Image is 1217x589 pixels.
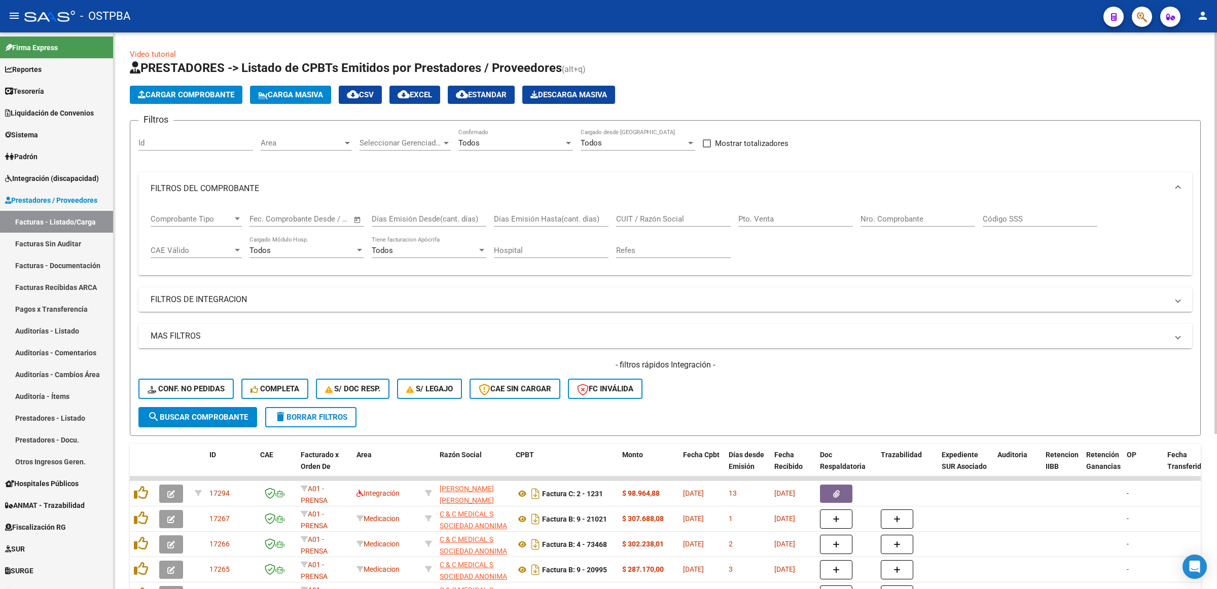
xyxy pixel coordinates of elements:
button: CAE SIN CARGAR [470,379,560,399]
datatable-header-cell: Auditoria [993,444,1042,489]
mat-icon: cloud_download [398,88,410,100]
span: FC Inválida [577,384,633,393]
button: Buscar Comprobante [138,407,257,427]
h4: - filtros rápidos Integración - [138,359,1192,371]
span: S/ Doc Resp. [325,384,381,393]
mat-panel-title: FILTROS DEL COMPROBANTE [151,183,1168,194]
strong: Factura B: 9 - 21021 [542,515,607,523]
strong: Factura B: 9 - 20995 [542,566,607,574]
span: CAE Válido [151,246,233,255]
button: Conf. no pedidas [138,379,234,399]
span: Integración [356,489,400,497]
mat-expansion-panel-header: MAS FILTROS [138,324,1192,348]
span: CPBT [516,451,534,459]
span: Descarga Masiva [530,90,607,99]
datatable-header-cell: Fecha Recibido [770,444,816,489]
span: Prestadores / Proveedores [5,195,97,206]
span: Area [261,138,343,148]
mat-icon: cloud_download [347,88,359,100]
datatable-header-cell: Días desde Emisión [725,444,770,489]
span: 17266 [209,540,230,548]
span: Todos [249,246,271,255]
span: C & C MEDICAL S SOCIEDAD ANONIMA [440,561,507,580]
div: 30707174702 [440,508,508,530]
span: A01 - PRENSA [301,561,328,580]
span: [DATE] [683,514,704,523]
datatable-header-cell: Retencion IIBB [1042,444,1082,489]
button: Descarga Masiva [522,86,615,104]
span: A01 - PRENSA [301,535,328,555]
datatable-header-cell: Fecha Cpbt [679,444,725,489]
datatable-header-cell: Monto [618,444,679,489]
mat-icon: search [148,411,160,423]
span: Estandar [456,90,507,99]
span: 2 [729,540,733,548]
strong: $ 98.964,88 [622,489,660,497]
span: 17294 [209,489,230,497]
span: Mostrar totalizadores [715,137,789,150]
div: FILTROS DEL COMPROBANTE [138,205,1192,276]
input: Start date [249,214,282,224]
span: [DATE] [683,565,704,573]
button: Estandar [448,86,515,104]
span: 1 [729,514,733,523]
span: Auditoria [997,451,1027,459]
span: CAE [260,451,273,459]
strong: $ 302.238,01 [622,540,664,548]
span: C & C MEDICAL S SOCIEDAD ANONIMA [440,510,507,530]
i: Descargar documento [529,536,542,553]
span: - [1127,489,1129,497]
span: Doc Respaldatoria [820,451,866,470]
datatable-header-cell: ID [205,444,256,489]
span: CAE SIN CARGAR [479,384,551,393]
span: Trazabilidad [881,451,922,459]
span: - [1127,514,1129,523]
span: A01 - PRENSA [301,485,328,504]
span: Firma Express [5,42,58,53]
button: Cargar Comprobante [130,86,242,104]
span: Facturado x Orden De [301,451,339,470]
span: SURGE [5,565,33,576]
div: 30707174702 [440,559,508,580]
span: [DATE] [774,489,795,497]
span: ANMAT - Trazabilidad [5,500,85,511]
i: Descargar documento [529,511,542,527]
mat-expansion-panel-header: FILTROS DE INTEGRACION [138,287,1192,312]
mat-icon: person [1197,10,1209,22]
span: Comprobante Tipo [151,214,233,224]
span: [PERSON_NAME] [PERSON_NAME] [440,485,494,504]
mat-panel-title: FILTROS DE INTEGRACION [151,294,1168,305]
span: Reportes [5,64,42,75]
datatable-header-cell: CPBT [512,444,618,489]
datatable-header-cell: Trazabilidad [877,444,938,489]
span: - [1127,540,1129,548]
i: Descargar documento [529,562,542,578]
span: S/ legajo [406,384,453,393]
button: CSV [339,86,382,104]
h3: Filtros [138,113,173,127]
span: A01 - PRENSA [301,510,328,530]
button: Carga Masiva [250,86,331,104]
span: [DATE] [683,540,704,548]
span: Area [356,451,372,459]
span: Expediente SUR Asociado [942,451,987,470]
span: Seleccionar Gerenciador [360,138,442,148]
span: Medicacion [356,514,400,523]
input: End date [292,214,341,224]
span: Conf. no pedidas [148,384,225,393]
span: 13 [729,489,737,497]
button: S/ legajo [397,379,462,399]
app-download-masive: Descarga masiva de comprobantes (adjuntos) [522,86,615,104]
span: [DATE] [774,514,795,523]
span: Medicacion [356,540,400,548]
span: Integración (discapacidad) [5,173,99,184]
strong: $ 307.688,08 [622,514,664,523]
span: Monto [622,451,643,459]
button: S/ Doc Resp. [316,379,390,399]
datatable-header-cell: CAE [256,444,297,489]
span: Hospitales Públicos [5,478,79,489]
span: Sistema [5,129,38,140]
mat-panel-title: MAS FILTROS [151,330,1168,342]
span: - [1127,565,1129,573]
span: Fecha Cpbt [683,451,720,459]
